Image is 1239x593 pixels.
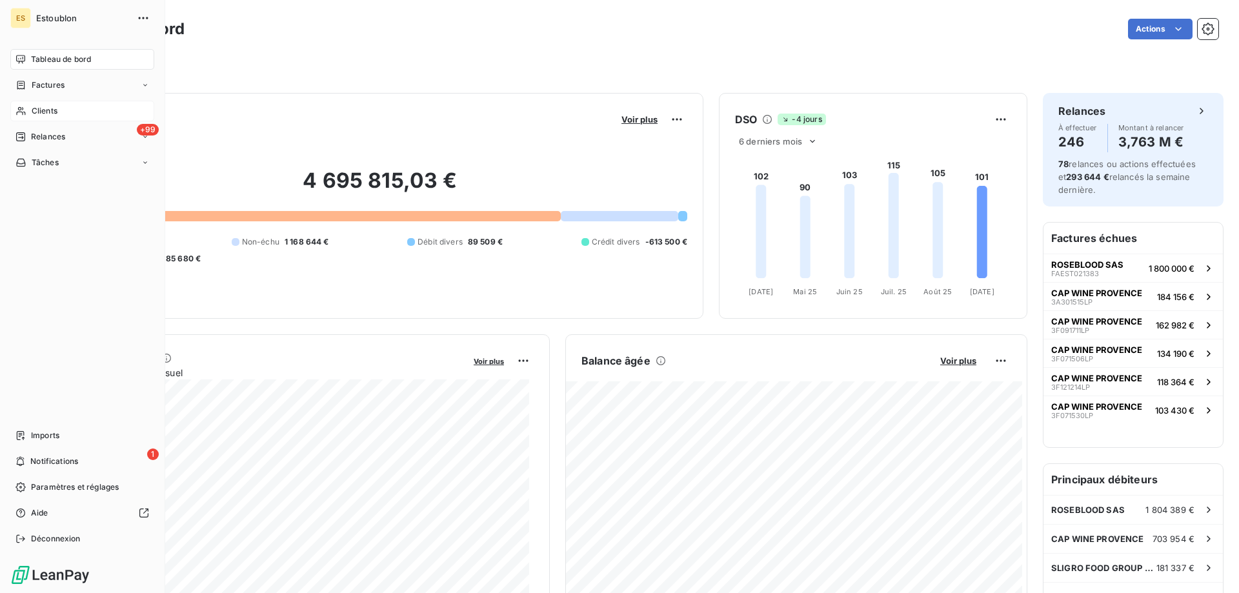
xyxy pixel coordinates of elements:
[30,456,78,467] span: Notifications
[1051,288,1142,298] span: CAP WINE PROVENCE
[1051,373,1142,383] span: CAP WINE PROVENCE
[1051,298,1093,306] span: 3A301515LP
[1051,401,1142,412] span: CAP WINE PROVENCE
[1051,259,1123,270] span: ROSEBLOOD SAS
[242,236,279,248] span: Non-échu
[1157,377,1194,387] span: 118 364 €
[1051,316,1142,327] span: CAP WINE PROVENCE
[1058,103,1105,119] h6: Relances
[1043,310,1223,339] button: CAP WINE PROVENCE3F091711LP162 982 €
[1051,534,1144,544] span: CAP WINE PROVENCE
[1043,396,1223,424] button: CAP WINE PROVENCE3F071530LP103 430 €
[739,136,802,146] span: 6 derniers mois
[1156,563,1194,573] span: 181 337 €
[1058,132,1097,152] h4: 246
[1051,355,1093,363] span: 3F071506LP
[31,54,91,65] span: Tableau de bord
[418,236,463,248] span: Débit divers
[923,287,952,296] tspan: Août 25
[31,533,81,545] span: Déconnexion
[147,448,159,460] span: 1
[1051,270,1099,277] span: FAEST021383
[10,8,31,28] div: ES
[936,355,980,367] button: Voir plus
[137,124,159,136] span: +99
[618,114,661,125] button: Voir plus
[36,13,129,23] span: Estoublon
[1155,405,1194,416] span: 103 430 €
[285,236,329,248] span: 1 168 644 €
[1066,172,1109,182] span: 293 644 €
[468,236,503,248] span: 89 509 €
[1118,124,1184,132] span: Montant à relancer
[940,356,976,366] span: Voir plus
[1051,345,1142,355] span: CAP WINE PROVENCE
[1058,159,1196,195] span: relances ou actions effectuées et relancés la semaine dernière.
[73,168,687,206] h2: 4 695 815,03 €
[1153,534,1194,544] span: 703 954 €
[31,507,48,519] span: Aide
[1051,383,1090,391] span: 3F121214LP
[749,287,773,296] tspan: [DATE]
[592,236,640,248] span: Crédit divers
[32,79,65,91] span: Factures
[31,430,59,441] span: Imports
[1043,339,1223,367] button: CAP WINE PROVENCE3F071506LP134 190 €
[581,353,650,368] h6: Balance âgée
[970,287,994,296] tspan: [DATE]
[836,287,863,296] tspan: Juin 25
[31,131,65,143] span: Relances
[645,236,688,248] span: -613 500 €
[1043,367,1223,396] button: CAP WINE PROVENCE3F121214LP118 364 €
[31,481,119,493] span: Paramètres et réglages
[470,355,508,367] button: Voir plus
[1157,348,1194,359] span: 134 190 €
[32,105,57,117] span: Clients
[32,157,59,168] span: Tâches
[735,112,757,127] h6: DSO
[621,114,658,125] span: Voir plus
[778,114,825,125] span: -4 jours
[1128,19,1193,39] button: Actions
[1051,505,1125,515] span: ROSEBLOOD SAS
[1043,464,1223,495] h6: Principaux débiteurs
[793,287,817,296] tspan: Mai 25
[1149,263,1194,274] span: 1 800 000 €
[10,565,90,585] img: Logo LeanPay
[73,366,465,379] span: Chiffre d'affaires mensuel
[474,357,504,366] span: Voir plus
[881,287,907,296] tspan: Juil. 25
[1156,320,1194,330] span: 162 982 €
[1051,563,1156,573] span: SLIGRO FOOD GROUP NED. BV
[1043,254,1223,282] button: ROSEBLOOD SASFAEST0213831 800 000 €
[1051,327,1089,334] span: 3F091711LP
[1051,412,1093,419] span: 3F071530LP
[1058,124,1097,132] span: À effectuer
[1145,505,1194,515] span: 1 804 389 €
[1043,223,1223,254] h6: Factures échues
[1118,132,1184,152] h4: 3,763 M €
[1043,282,1223,310] button: CAP WINE PROVENCE3A301515LP184 156 €
[1195,549,1226,580] iframe: Intercom live chat
[10,503,154,523] a: Aide
[1058,159,1069,169] span: 78
[1157,292,1194,302] span: 184 156 €
[162,253,201,265] span: -85 680 €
